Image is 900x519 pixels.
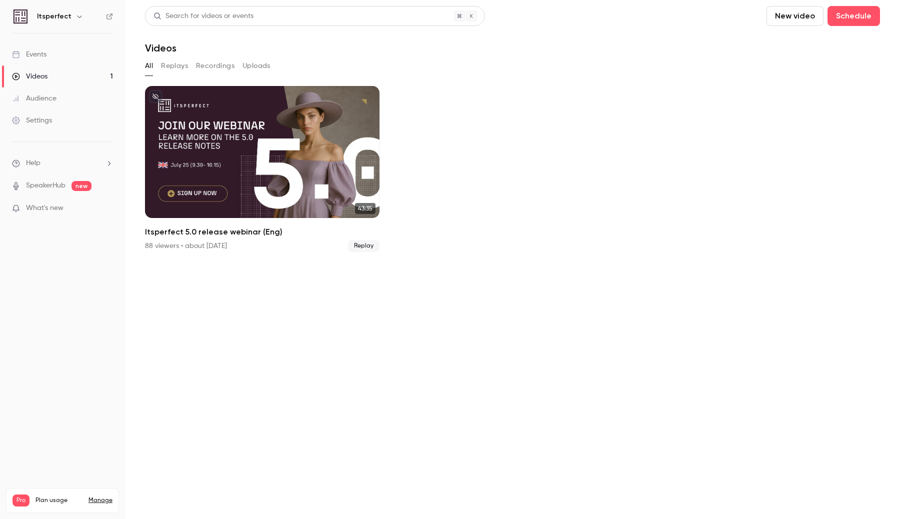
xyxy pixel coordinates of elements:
span: Help [26,158,40,168]
button: unpublished [149,90,162,103]
h6: Itsperfect [37,11,71,21]
span: What's new [26,203,63,213]
span: 43:35 [355,203,375,214]
h2: Itsperfect 5.0 release webinar (Eng) [145,226,379,238]
div: Videos [12,71,47,81]
h1: Videos [145,42,176,54]
button: Schedule [827,6,880,26]
ul: Videos [145,86,880,252]
span: Plan usage [35,496,82,504]
span: Replay [348,240,379,252]
div: Settings [12,115,52,125]
button: All [145,58,153,74]
button: Uploads [242,58,270,74]
img: Itsperfect [12,8,28,24]
span: new [71,181,91,191]
span: Pro [12,494,29,506]
div: 88 viewers • about [DATE] [145,241,227,251]
div: Audience [12,93,56,103]
button: New video [766,6,823,26]
button: Recordings [196,58,234,74]
div: Events [12,49,46,59]
a: Manage [88,496,112,504]
a: SpeakerHub [26,180,65,191]
section: Videos [145,6,880,513]
a: 43:35Itsperfect 5.0 release webinar (Eng)88 viewers • about [DATE]Replay [145,86,379,252]
li: Itsperfect 5.0 release webinar (Eng) [145,86,379,252]
button: Replays [161,58,188,74]
div: Search for videos or events [153,11,253,21]
li: help-dropdown-opener [12,158,113,168]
